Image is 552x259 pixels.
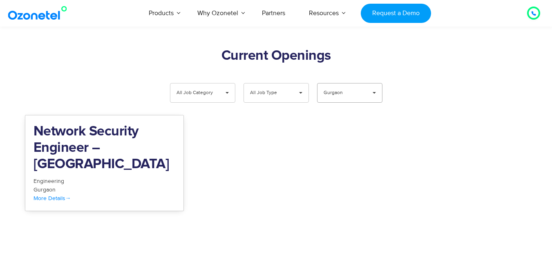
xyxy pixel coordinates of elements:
span: ▾ [367,83,382,102]
span: All Job Type [250,83,289,102]
a: Network Security Engineer – [GEOGRAPHIC_DATA] Engineering Gurgaon More Details [25,115,184,211]
span: Engineering [34,178,64,185]
span: More Details [34,195,71,202]
a: Request a Demo [361,4,431,23]
span: Gurgaon [34,186,56,193]
span: All Job Category [177,83,215,102]
span: Gurgaon [324,83,362,102]
h2: Network Security Engineer – [GEOGRAPHIC_DATA] [34,124,176,173]
span: ▾ [219,83,235,102]
span: ▾ [293,83,308,102]
h2: Current Openings [25,48,527,64]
